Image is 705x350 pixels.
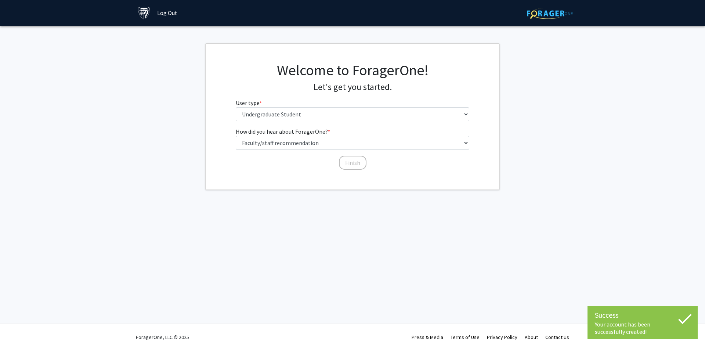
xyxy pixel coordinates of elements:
a: About [525,334,538,340]
a: Press & Media [412,334,443,340]
div: Success [595,310,690,321]
label: User type [236,98,262,107]
img: Johns Hopkins University Logo [138,7,151,19]
h4: Let's get you started. [236,82,470,93]
iframe: Chat [6,317,31,344]
a: Contact Us [545,334,569,340]
label: How did you hear about ForagerOne? [236,127,330,136]
h1: Welcome to ForagerOne! [236,61,470,79]
a: Privacy Policy [487,334,517,340]
button: Finish [339,156,366,170]
div: Your account has been successfully created! [595,321,690,335]
div: ForagerOne, LLC © 2025 [136,324,189,350]
a: Terms of Use [451,334,480,340]
img: ForagerOne Logo [527,8,573,19]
